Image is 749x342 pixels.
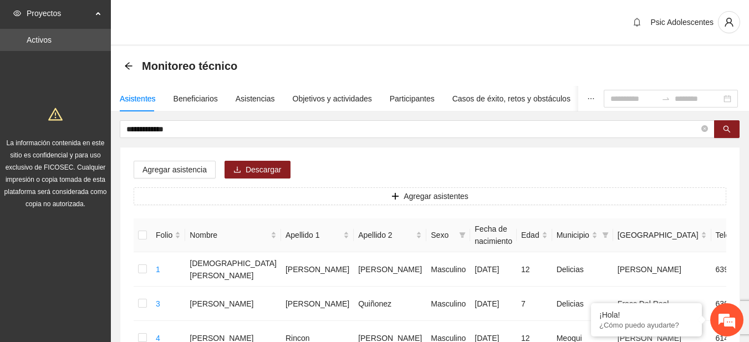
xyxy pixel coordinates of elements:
[602,232,609,238] span: filter
[358,229,414,241] span: Apellido 2
[281,218,354,252] th: Apellido 1
[236,93,275,105] div: Asistencias
[185,218,281,252] th: Nombre
[521,229,539,241] span: Edad
[391,192,399,201] span: plus
[431,229,455,241] span: Sexo
[185,252,281,287] td: [DEMOGRAPHIC_DATA][PERSON_NAME]
[650,18,714,27] span: Psic Adolescentes
[233,166,241,175] span: download
[552,287,613,321] td: Delicias
[354,287,426,321] td: Quiñonez
[457,227,468,243] span: filter
[185,287,281,321] td: [PERSON_NAME]
[281,287,354,321] td: [PERSON_NAME]
[134,187,726,205] button: plusAgregar asistentes
[142,164,207,176] span: Agregar asistencia
[587,95,595,103] span: ellipsis
[426,252,470,287] td: Masculino
[517,287,552,321] td: 7
[719,17,740,27] span: user
[661,94,670,103] span: to
[404,190,468,202] span: Agregar asistentes
[426,287,470,321] td: Masculino
[459,232,466,238] span: filter
[578,86,604,111] button: ellipsis
[517,252,552,287] td: 12
[390,93,435,105] div: Participantes
[613,287,711,321] td: Fracc Del Real
[714,120,740,138] button: search
[557,229,589,241] span: Municipio
[225,161,291,178] button: downloadDescargar
[600,227,611,243] span: filter
[293,93,372,105] div: Objetivos y actividades
[470,287,517,321] td: [DATE]
[517,218,552,252] th: Edad
[599,310,694,319] div: ¡Hola!
[470,252,517,287] td: [DATE]
[48,107,63,121] span: warning
[629,18,645,27] span: bell
[174,93,218,105] div: Beneficiarios
[120,93,156,105] div: Asistentes
[27,35,52,44] a: Activos
[552,218,613,252] th: Municipio
[156,229,172,241] span: Folio
[470,218,517,252] th: Fecha de nacimiento
[281,252,354,287] td: [PERSON_NAME]
[613,218,711,252] th: Colonia
[124,62,133,71] div: Back
[618,229,699,241] span: [GEOGRAPHIC_DATA]
[4,139,107,208] span: La información contenida en este sitio es confidencial y para uso exclusivo de FICOSEC. Cualquier...
[156,299,160,308] a: 3
[723,125,731,134] span: search
[718,11,740,33] button: user
[354,218,426,252] th: Apellido 2
[246,164,282,176] span: Descargar
[354,252,426,287] td: [PERSON_NAME]
[628,13,646,31] button: bell
[599,321,694,329] p: ¿Cómo puedo ayudarte?
[27,2,92,24] span: Proyectos
[190,229,268,241] span: Nombre
[552,252,613,287] td: Delicias
[701,124,708,135] span: close-circle
[142,57,237,75] span: Monitoreo técnico
[156,265,160,274] a: 1
[13,9,21,17] span: eye
[286,229,341,241] span: Apellido 1
[452,93,570,105] div: Casos de éxito, retos y obstáculos
[124,62,133,70] span: arrow-left
[151,218,185,252] th: Folio
[661,94,670,103] span: swap-right
[613,252,711,287] td: [PERSON_NAME]
[701,125,708,132] span: close-circle
[134,161,216,178] button: Agregar asistencia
